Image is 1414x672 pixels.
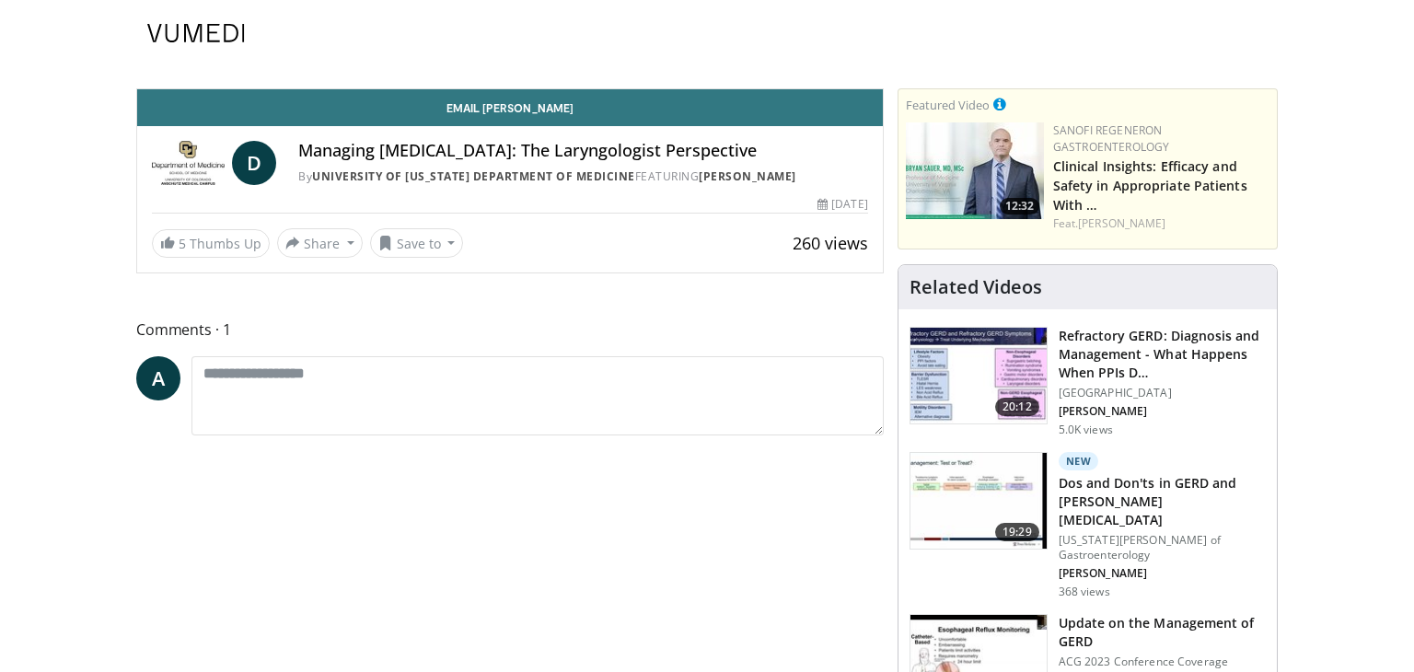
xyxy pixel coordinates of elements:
[1059,327,1266,382] h3: Refractory GERD: Diagnosis and Management - What Happens When PPIs Do Not Work?
[1059,423,1113,437] p: 5.0K views
[1059,585,1110,599] p: 368 views
[136,318,884,342] span: Comments 1
[1059,404,1266,419] p: Rana Abraham
[1053,156,1269,214] h3: Clinical Insights: Efficacy and Safety in Appropriate Patients With EoE
[277,228,363,258] button: Share
[1059,566,1266,581] p: Shivani Thanawala
[1053,122,1170,155] a: Sanofi Regeneron Gastroenterology
[298,168,867,185] div: By FEATURING
[817,196,867,213] div: [DATE]
[993,94,1006,114] a: This is paid for by Sanofi Regeneron Gastroenterology
[995,398,1039,416] span: 20:12
[1059,533,1266,562] p: [US_STATE][PERSON_NAME] of Gastroenterology
[136,356,180,400] a: A
[179,235,186,252] span: 5
[1059,474,1266,529] h3: Dos and Don'ts in GERD and [PERSON_NAME][MEDICAL_DATA]
[910,327,1266,437] a: 20:12 Refractory GERD: Diagnosis and Management - What Happens When PPIs D… [GEOGRAPHIC_DATA] [PE...
[1059,614,1266,651] h3: Update on the Management of GERD
[910,328,1047,423] img: 3ebb8888-053f-4716-a04b-23597f74d097.150x105_q85_crop-smart_upscale.jpg
[1059,655,1266,669] p: ACG 2023 Conference Coverage
[1059,452,1099,470] p: New
[995,523,1039,541] span: 19:29
[147,24,245,42] img: VuMedi Logo
[906,122,1044,219] a: 12:32
[1000,198,1039,214] span: 12:32
[906,97,990,113] small: Featured Video
[298,141,867,161] h4: Managing [MEDICAL_DATA]: The Laryngologist Perspective
[793,232,868,254] span: 260 views
[910,276,1042,298] h4: Related Videos
[137,89,883,126] a: Email [PERSON_NAME]
[906,122,1044,219] img: bf9ce42c-6823-4735-9d6f-bc9dbebbcf2c.png.150x105_q85_crop-smart_upscale.jpg
[232,141,276,185] a: D
[312,168,635,184] a: University of [US_STATE] Department of Medicine
[152,141,225,185] img: University of Colorado Department of Medicine
[370,228,464,258] button: Save to
[1053,157,1247,214] a: Clinical Insights: Efficacy and Safety in Appropriate Patients With …
[152,229,270,258] a: 5 Thumbs Up
[699,168,796,184] a: [PERSON_NAME]
[1059,386,1266,400] p: [GEOGRAPHIC_DATA]
[910,453,1047,549] img: f50e71c0-081a-4360-bbe0-1cd57b33a2d4.150x105_q85_crop-smart_upscale.jpg
[910,452,1266,599] a: 19:29 New Dos and Don'ts in GERD and [PERSON_NAME][MEDICAL_DATA] [US_STATE][PERSON_NAME] of Gastr...
[1078,215,1165,231] a: [PERSON_NAME]
[1053,215,1269,232] div: Feat.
